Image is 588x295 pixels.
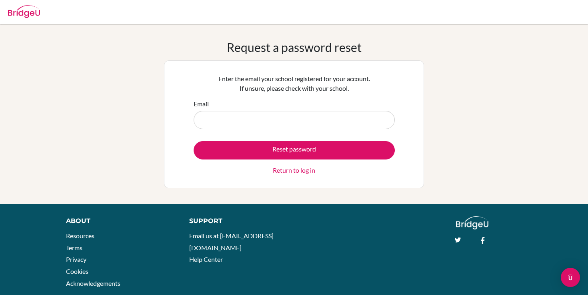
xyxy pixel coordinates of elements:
a: Acknowledgements [66,279,120,287]
a: Return to log in [273,165,315,175]
h1: Request a password reset [227,40,362,54]
a: Cookies [66,267,88,275]
p: Enter the email your school registered for your account. If unsure, please check with your school. [194,74,395,93]
a: Terms [66,244,82,251]
a: Resources [66,232,94,239]
a: Help Center [189,255,223,263]
button: Reset password [194,141,395,159]
div: Open Intercom Messenger [561,268,580,287]
img: logo_white@2x-f4f0deed5e89b7ecb1c2cc34c3e3d731f90f0f143d5ea2071677605dd97b5244.png [456,216,488,229]
label: Email [194,99,209,109]
div: Support [189,216,286,226]
img: Bridge-U [8,5,40,18]
a: Email us at [EMAIL_ADDRESS][DOMAIN_NAME] [189,232,274,251]
div: About [66,216,171,226]
a: Privacy [66,255,86,263]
